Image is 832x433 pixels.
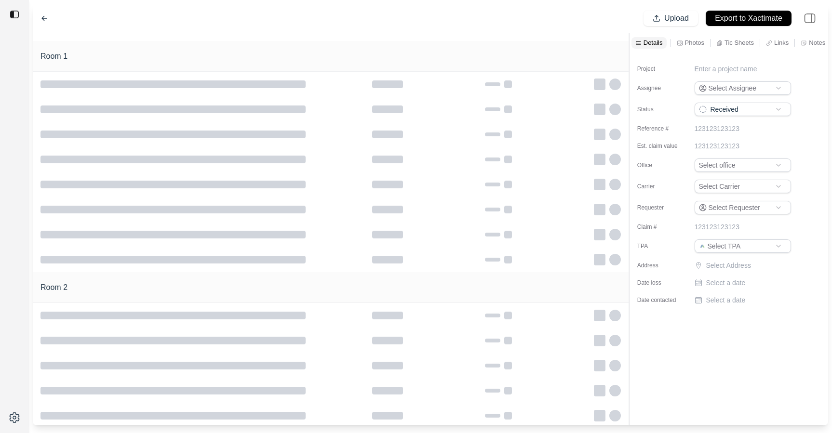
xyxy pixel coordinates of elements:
button: Upload [644,11,698,26]
label: Est. claim value [637,142,685,150]
p: Enter a project name [695,64,757,74]
label: Assignee [637,84,685,92]
img: toggle sidebar [10,10,19,19]
label: Date loss [637,279,685,287]
label: Reference # [637,125,685,132]
label: TPA [637,242,685,250]
label: Office [637,161,685,169]
h1: Room 1 [40,51,67,62]
p: Select Address [706,261,793,270]
p: Details [644,39,663,47]
label: Claim # [637,223,685,231]
p: Select a date [706,278,746,288]
label: Date contacted [637,296,685,304]
button: Export to Xactimate [706,11,792,26]
label: Project [637,65,685,73]
label: Requester [637,204,685,211]
p: 123123123123 [695,141,739,151]
p: Photos [685,39,704,47]
p: Links [774,39,789,47]
h1: Room 2 [40,282,67,293]
label: Status [637,105,685,113]
p: Upload [664,13,689,24]
p: Tic Sheets [725,39,754,47]
p: Select a date [706,295,746,305]
p: 123123123123 [695,124,739,133]
p: 123123123123 [695,222,739,232]
label: Carrier [637,183,685,190]
label: Address [637,262,685,269]
p: Export to Xactimate [715,13,782,24]
img: right-panel.svg [799,8,820,29]
p: Notes [809,39,825,47]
